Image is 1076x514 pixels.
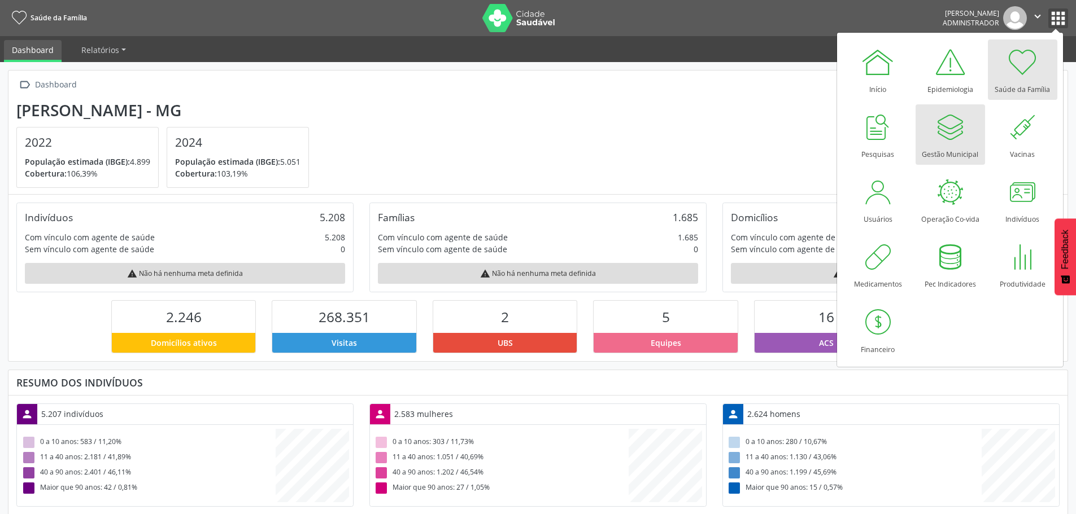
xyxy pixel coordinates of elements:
div: 11 a 40 anos: 1.130 / 43,06% [727,450,982,465]
div: Sem vínculo com agente de saúde [25,243,154,255]
span: Visitas [332,337,357,349]
div: Não há nenhuma meta definida [378,263,698,284]
p: 4.899 [25,156,150,168]
div: 40 a 90 anos: 2.401 / 46,11% [21,465,276,481]
p: 5.051 [175,156,300,168]
span: Cobertura: [175,168,217,179]
i:  [16,77,33,93]
div: 5.207 indivíduos [37,404,107,424]
button: apps [1048,8,1068,28]
div: Com vínculo com agente de saúde [731,231,861,243]
span: Domicílios ativos [151,337,217,349]
span: Saúde da Família [31,13,87,23]
a: Gestão Municipal [916,104,985,165]
img: img [1003,6,1027,30]
div: 5.208 [320,211,345,223]
a: Medicamentos [843,234,913,295]
div: 5.208 [325,231,345,243]
div: Sem vínculo com agente de saúde [731,243,860,255]
div: 11 a 40 anos: 1.051 / 40,69% [374,450,629,465]
a: Relatórios [73,40,134,60]
div: Com vínculo com agente de saúde [378,231,508,243]
a: Pec Indicadores [916,234,985,295]
div: 40 a 90 anos: 1.202 / 46,54% [374,465,629,481]
button: Feedback - Mostrar pesquisa [1055,218,1076,295]
button:  [1027,6,1048,30]
div: 0 [341,243,345,255]
a: Saúde da Família [8,8,87,27]
div: 0 a 10 anos: 280 / 10,67% [727,435,982,450]
div: Domicílios [731,211,778,223]
div: Maior que 90 anos: 27 / 1,05% [374,481,629,496]
i: warning [833,269,843,279]
div: [PERSON_NAME] - MG [16,101,317,120]
div: 1.685 [673,211,698,223]
span: 5 [662,307,670,326]
div: Não há nenhuma meta definida [731,263,1051,284]
span: Feedback [1060,230,1070,269]
a: Epidemiologia [916,39,985,100]
h4: 2022 [25,135,150,150]
div: Indivíduos [25,211,73,223]
a: Indivíduos [988,169,1057,230]
div: Com vínculo com agente de saúde [25,231,155,243]
span: 16 [818,307,834,326]
i: person [374,408,386,420]
span: 2.246 [166,307,202,326]
i: warning [480,269,490,279]
i:  [1031,10,1044,23]
a: Financeiro [843,300,913,360]
a: Usuários [843,169,913,230]
a: Início [843,39,913,100]
div: Não há nenhuma meta definida [25,263,345,284]
div: Maior que 90 anos: 42 / 0,81% [21,481,276,496]
span: Cobertura: [25,168,67,179]
div: Famílias [378,211,415,223]
div: Resumo dos indivíduos [16,376,1060,389]
span: 2 [501,307,509,326]
span: Administrador [943,18,999,28]
div: 40 a 90 anos: 1.199 / 45,69% [727,465,982,481]
div: 0 a 10 anos: 583 / 11,20% [21,435,276,450]
div: 2.624 homens [743,404,804,424]
div: Maior que 90 anos: 15 / 0,57% [727,481,982,496]
span: Equipes [651,337,681,349]
span: População estimada (IBGE): [25,156,130,167]
div: 1.685 [678,231,698,243]
h4: 2024 [175,135,300,150]
span: Relatórios [81,45,119,55]
p: 103,19% [175,168,300,179]
a: Dashboard [4,40,62,62]
div: [PERSON_NAME] [943,8,999,18]
i: warning [127,269,137,279]
div: 11 a 40 anos: 2.181 / 41,89% [21,450,276,465]
div: 2.583 mulheres [390,404,457,424]
a: Saúde da Família [988,39,1057,100]
span: População estimada (IBGE): [175,156,280,167]
div: 0 a 10 anos: 303 / 11,73% [374,435,629,450]
span: ACS [819,337,834,349]
span: UBS [498,337,513,349]
a: Produtividade [988,234,1057,295]
a:  Dashboard [16,77,79,93]
a: Pesquisas [843,104,913,165]
span: 268.351 [319,307,370,326]
i: person [727,408,739,420]
p: 106,39% [25,168,150,179]
i: person [21,408,33,420]
div: Dashboard [33,77,79,93]
div: Sem vínculo com agente de saúde [378,243,507,255]
div: 0 [694,243,698,255]
a: Vacinas [988,104,1057,165]
a: Operação Co-vida [916,169,985,230]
